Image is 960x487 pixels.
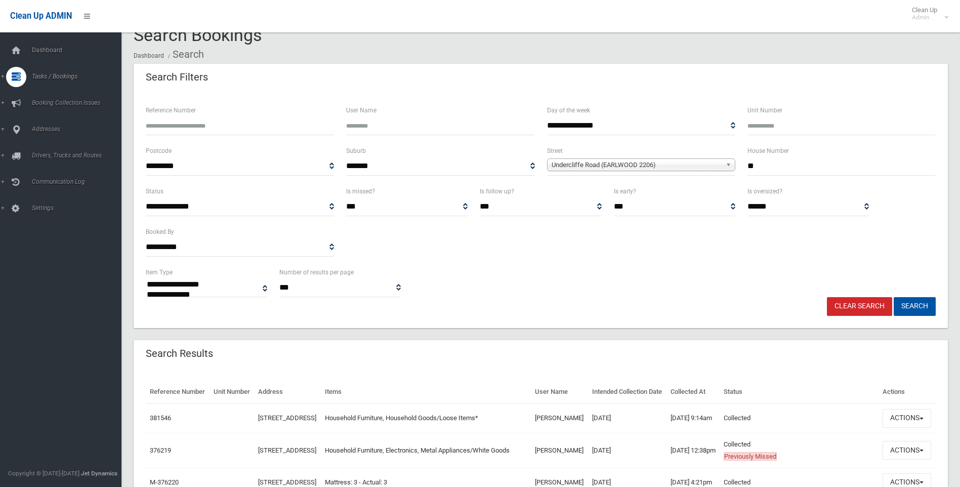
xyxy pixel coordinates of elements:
label: Is missed? [346,186,375,197]
label: User Name [346,105,377,116]
th: Reference Number [146,381,210,403]
a: [STREET_ADDRESS] [258,478,316,486]
header: Search Filters [134,67,220,87]
label: Suburb [346,145,366,156]
span: Previously Missed [724,452,777,461]
td: Household Furniture, Electronics, Metal Appliances/White Goods [321,433,531,468]
span: Copyright © [DATE]-[DATE] [8,470,79,477]
label: Day of the week [547,105,590,116]
a: Dashboard [134,52,164,59]
th: Actions [879,381,936,403]
span: Clean Up [907,6,947,21]
span: Communication Log [29,178,129,185]
td: [PERSON_NAME] [531,403,588,433]
td: [PERSON_NAME] [531,433,588,468]
td: Collected [720,433,879,468]
button: Search [894,297,936,316]
label: Item Type [146,267,173,278]
a: 381546 [150,414,171,422]
strong: Jet Dynamics [81,470,117,477]
label: Is follow up? [480,186,514,197]
a: Clear Search [827,297,892,316]
li: Search [165,45,204,64]
a: 376219 [150,447,171,454]
span: Settings [29,205,129,212]
span: Drivers, Trucks and Routes [29,152,129,159]
button: Actions [883,441,931,460]
label: Is early? [614,186,636,197]
th: Unit Number [210,381,255,403]
td: [DATE] [588,433,666,468]
label: Status [146,186,163,197]
th: Items [321,381,531,403]
td: Collected [720,403,879,433]
span: Tasks / Bookings [29,73,129,80]
span: Addresses [29,126,129,133]
th: Intended Collection Date [588,381,666,403]
span: Clean Up ADMIN [10,11,72,21]
a: M-376220 [150,478,179,486]
td: [DATE] [588,403,666,433]
small: Admin [912,14,937,21]
th: User Name [531,381,588,403]
label: Booked By [146,226,174,237]
td: Household Furniture, Household Goods/Loose Items* [321,403,531,433]
label: Street [547,145,563,156]
label: House Number [747,145,789,156]
label: Reference Number [146,105,196,116]
th: Collected At [666,381,720,403]
td: [DATE] 12:38pm [666,433,720,468]
label: Postcode [146,145,172,156]
span: Search Bookings [134,25,262,45]
label: Unit Number [747,105,782,116]
th: Address [254,381,321,403]
th: Status [720,381,879,403]
a: [STREET_ADDRESS] [258,414,316,422]
span: Dashboard [29,47,129,54]
span: Undercliffe Road (EARLWOOD 2206) [552,159,722,171]
button: Actions [883,409,931,428]
header: Search Results [134,344,225,363]
a: [STREET_ADDRESS] [258,447,316,454]
span: Booking Collection Issues [29,99,129,106]
label: Number of results per page [279,267,354,278]
label: Is oversized? [747,186,782,197]
td: [DATE] 9:14am [666,403,720,433]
